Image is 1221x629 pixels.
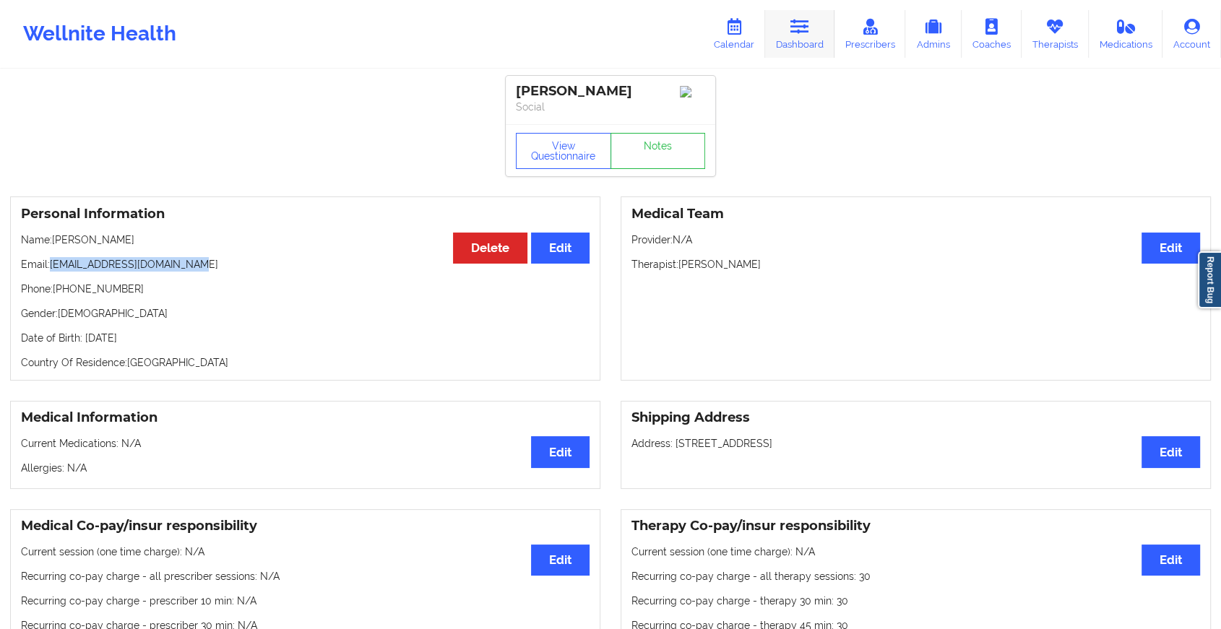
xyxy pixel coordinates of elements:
[765,10,834,58] a: Dashboard
[1022,10,1089,58] a: Therapists
[1089,10,1163,58] a: Medications
[516,83,705,100] div: [PERSON_NAME]
[21,436,590,451] p: Current Medications: N/A
[21,545,590,559] p: Current session (one time charge): N/A
[1142,233,1200,264] button: Edit
[516,133,611,169] button: View Questionnaire
[680,86,705,97] img: Image%2Fplaceholer-image.png
[21,331,590,345] p: Date of Birth: [DATE]
[531,545,590,576] button: Edit
[631,518,1200,534] h3: Therapy Co-pay/insur responsibility
[610,133,706,169] a: Notes
[631,436,1200,451] p: Address: [STREET_ADDRESS]
[631,257,1200,272] p: Therapist: [PERSON_NAME]
[21,569,590,584] p: Recurring co-pay charge - all prescriber sessions : N/A
[631,569,1200,584] p: Recurring co-pay charge - all therapy sessions : 30
[631,594,1200,608] p: Recurring co-pay charge - therapy 30 min : 30
[531,436,590,467] button: Edit
[21,518,590,534] h3: Medical Co-pay/insur responsibility
[21,461,590,475] p: Allergies: N/A
[531,233,590,264] button: Edit
[905,10,962,58] a: Admins
[1142,436,1200,467] button: Edit
[703,10,765,58] a: Calendar
[631,409,1200,426] h3: Shipping Address
[21,206,590,222] h3: Personal Information
[631,206,1200,222] h3: Medical Team
[962,10,1022,58] a: Coaches
[21,594,590,608] p: Recurring co-pay charge - prescriber 10 min : N/A
[516,100,705,114] p: Social
[21,409,590,426] h3: Medical Information
[21,282,590,296] p: Phone: [PHONE_NUMBER]
[1142,545,1200,576] button: Edit
[21,306,590,321] p: Gender: [DEMOGRAPHIC_DATA]
[21,355,590,370] p: Country Of Residence: [GEOGRAPHIC_DATA]
[453,233,527,264] button: Delete
[1198,251,1221,308] a: Report Bug
[21,233,590,247] p: Name: [PERSON_NAME]
[1162,10,1221,58] a: Account
[631,545,1200,559] p: Current session (one time charge): N/A
[631,233,1200,247] p: Provider: N/A
[21,257,590,272] p: Email: [EMAIL_ADDRESS][DOMAIN_NAME]
[834,10,906,58] a: Prescribers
